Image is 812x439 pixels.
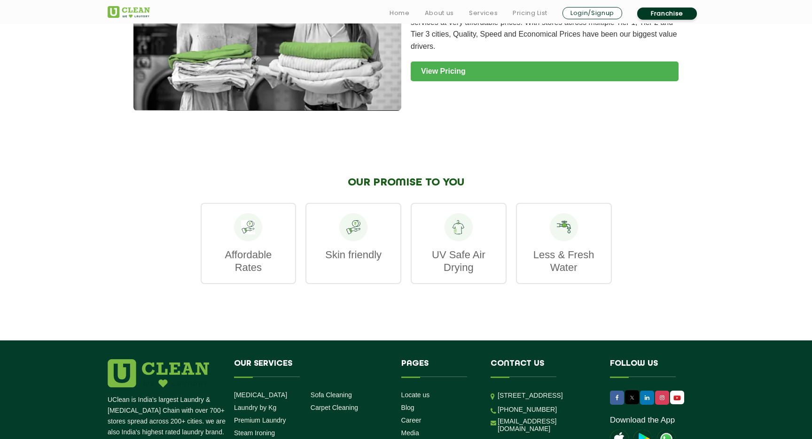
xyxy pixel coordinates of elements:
a: Premium Laundry [234,416,286,424]
h4: Pages [401,359,477,377]
img: UClean Laundry and Dry Cleaning [108,6,150,18]
a: [PHONE_NUMBER] [498,406,557,413]
p: At [GEOGRAPHIC_DATA], we believe in delivering high quality cleaning services at very affordable ... [411,4,679,52]
h4: Our Services [234,359,387,377]
a: Carpet Cleaning [311,404,358,411]
a: Download the App [610,416,675,425]
a: Home [390,8,410,19]
a: [MEDICAL_DATA] [234,391,287,399]
a: Franchise [637,8,697,20]
a: Locate us [401,391,430,399]
img: UClean Laundry and Dry Cleaning [671,393,683,403]
p: UClean is India's largest Laundry & [MEDICAL_DATA] Chain with over 700+ stores spread across 200+... [108,394,227,438]
a: Steam Ironing [234,429,275,437]
a: Sofa Cleaning [311,391,352,399]
a: View Pricing [411,62,679,81]
img: logo.png [108,359,209,387]
p: UV Safe Air Drying [421,248,496,274]
p: [STREET_ADDRESS] [498,390,596,401]
h4: Contact us [491,359,596,377]
a: Laundry by Kg [234,404,276,411]
a: Media [401,429,419,437]
h2: OUR PROMISE TO YOU [201,177,612,189]
p: Less & Fresh Water [526,248,601,274]
a: [EMAIL_ADDRESS][DOMAIN_NAME] [498,417,596,432]
p: Skin friendly [316,248,391,261]
a: Career [401,416,422,424]
a: Services [469,8,498,19]
a: Login/Signup [562,7,622,19]
a: About us [425,8,454,19]
a: Blog [401,404,414,411]
h4: Follow us [610,359,693,377]
a: Pricing List [513,8,547,19]
p: Affordable Rates [211,248,286,274]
